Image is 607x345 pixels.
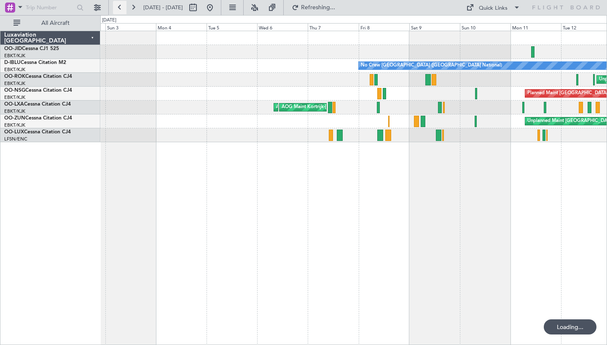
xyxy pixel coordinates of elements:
[4,60,21,65] span: D-IBLU
[4,130,24,135] span: OO-LUX
[276,101,368,114] div: AOG Maint Kortrijk-[GEOGRAPHIC_DATA]
[4,74,25,79] span: OO-ROK
[105,23,156,31] div: Sun 3
[143,4,183,11] span: [DATE] - [DATE]
[4,66,25,73] a: EBKT/KJK
[4,60,66,65] a: D-IBLUCessna Citation M2
[4,116,25,121] span: OO-ZUN
[479,4,508,13] div: Quick Links
[359,23,409,31] div: Fri 8
[4,46,59,51] a: OO-JIDCessna CJ1 525
[9,16,91,30] button: All Aircraft
[102,17,116,24] div: [DATE]
[361,59,502,72] div: No Crew [GEOGRAPHIC_DATA] ([GEOGRAPHIC_DATA] National)
[460,23,510,31] div: Sun 10
[4,108,25,114] a: EBKT/KJK
[4,74,72,79] a: OO-ROKCessna Citation CJ4
[207,23,257,31] div: Tue 5
[257,23,308,31] div: Wed 6
[4,53,25,59] a: EBKT/KJK
[4,130,71,135] a: OO-LUXCessna Citation CJ4
[4,122,25,128] a: EBKT/KJK
[308,23,358,31] div: Thu 7
[544,319,596,334] div: Loading...
[4,102,71,107] a: OO-LXACessna Citation CJ4
[26,1,74,14] input: Trip Number
[301,5,336,11] span: Refreshing...
[288,1,338,14] button: Refreshing...
[4,46,22,51] span: OO-JID
[4,80,25,87] a: EBKT/KJK
[4,88,25,93] span: OO-NSG
[4,94,25,101] a: EBKT/KJK
[22,20,89,26] span: All Aircraft
[4,102,24,107] span: OO-LXA
[4,88,72,93] a: OO-NSGCessna Citation CJ4
[282,101,373,114] div: AOG Maint Kortrijk-[GEOGRAPHIC_DATA]
[510,23,561,31] div: Mon 11
[4,116,72,121] a: OO-ZUNCessna Citation CJ4
[4,136,27,142] a: LFSN/ENC
[409,23,460,31] div: Sat 9
[156,23,207,31] div: Mon 4
[462,1,524,14] button: Quick Links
